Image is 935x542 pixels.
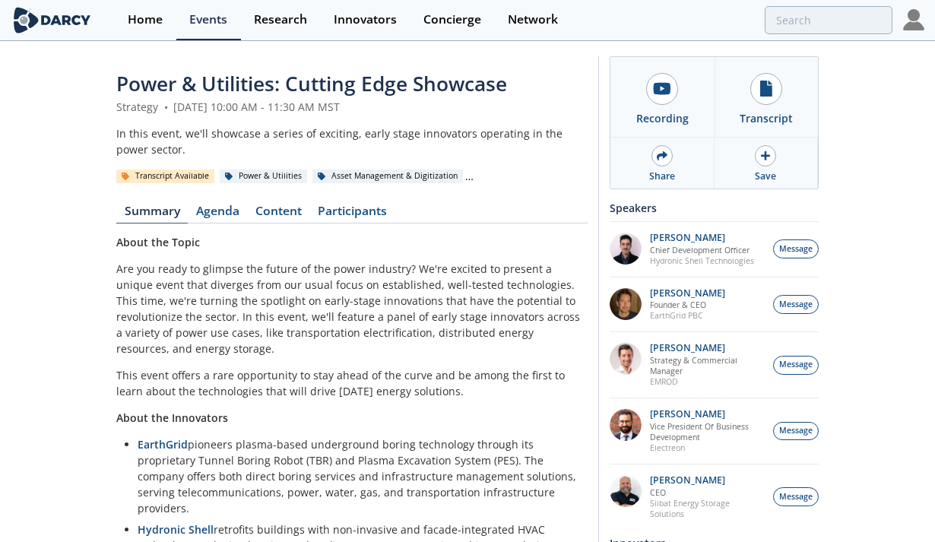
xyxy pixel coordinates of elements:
[649,170,675,183] div: Share
[11,7,93,33] img: logo-wide.svg
[116,99,588,115] div: Strategy [DATE] 10:00 AM - 11:30 AM MST
[650,233,754,243] p: [PERSON_NAME]
[650,343,765,353] p: [PERSON_NAME]
[650,442,765,453] p: Electreon
[779,425,813,437] span: Message
[650,498,765,519] p: Silbat Energy Storage Solutions
[254,14,307,26] div: Research
[610,233,642,265] img: e9dc611b-85f2-4707-8e50-0e0aceb64cc5
[650,300,725,310] p: Founder & CEO
[650,255,754,266] p: Hydronic Shell Technologies
[650,376,765,387] p: EMROD
[779,243,813,255] span: Message
[650,409,765,420] p: [PERSON_NAME]
[188,205,247,223] a: Agenda
[128,14,163,26] div: Home
[116,367,588,399] p: This event offers a rare opportunity to stay ahead of the curve and be among the first to learn a...
[650,421,765,442] p: Vice President Of Business Development
[116,125,588,157] div: In this event, we'll showcase a series of exciting, early stage innovators operating in the power...
[773,356,819,375] button: Message
[220,170,307,183] div: Power & Utilities
[138,437,188,452] a: EarthGrid
[309,205,395,223] a: Participants
[650,310,725,321] p: EarthGrid PBC
[116,205,188,223] a: Summary
[650,475,765,486] p: [PERSON_NAME]
[116,70,507,97] span: Power & Utilities: Cutting Edge Showcase
[650,487,765,498] p: CEO
[610,288,642,320] img: 2Tkh0MKIReWYiiwinLNS
[765,6,892,34] input: Advanced Search
[116,235,200,249] strong: About the Topic
[247,205,309,223] a: Content
[650,245,754,255] p: Chief Development Officer
[610,475,642,507] img: 3f5335fe-cc39-4337-8024-b538d2bb3e23
[334,14,397,26] div: Innovators
[755,170,776,183] div: Save
[161,100,170,114] span: •
[715,57,819,137] a: Transcript
[903,9,924,30] img: Profile
[116,261,588,357] p: Are you ready to glimpse the future of the power industry? We're excited to present a unique even...
[650,288,725,299] p: [PERSON_NAME]
[650,355,765,376] p: Strategy & Commercial Manager
[116,170,214,183] div: Transcript Available
[610,343,642,375] img: 9d871f6c-3aab-4059-9ddf-5eb2eed2f455
[116,410,228,425] strong: About the Innovators
[312,170,463,183] div: Asset Management & Digitization
[610,409,642,441] img: ca62fdda-cf79-4634-84ca-642446b667d2
[189,14,227,26] div: Events
[779,299,813,311] span: Message
[779,491,813,503] span: Message
[508,14,558,26] div: Network
[779,359,813,371] span: Message
[773,295,819,314] button: Message
[138,522,214,537] a: Hydronic Shell
[740,110,793,126] div: Transcript
[423,14,481,26] div: Concierge
[610,195,819,221] div: Speakers
[773,239,819,258] button: Message
[773,487,819,506] button: Message
[773,422,819,441] button: Message
[138,436,577,516] p: pioneers plasma-based underground boring technology through its proprietary Tunnel Boring Robot (...
[636,110,689,126] div: Recording
[610,57,715,137] a: Recording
